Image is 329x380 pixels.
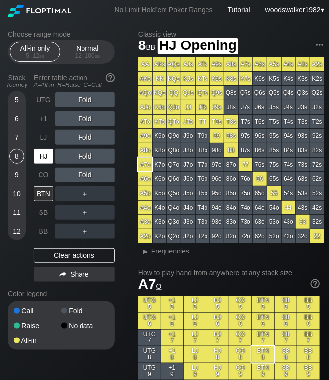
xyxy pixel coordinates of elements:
[267,215,281,229] div: 53o
[34,70,115,92] div: Enter table action
[8,30,115,38] h2: Choose range mode
[167,172,181,186] div: Q6o
[224,215,238,229] div: 83o
[151,247,189,255] span: Frequencies
[210,100,224,114] div: J9s
[181,115,195,128] div: JTo
[14,322,61,329] div: Raise
[267,158,281,171] div: 75s
[224,143,238,157] div: 88
[282,186,295,200] div: 54s
[239,86,252,100] div: Q7s
[138,57,152,71] div: AA
[310,278,321,289] img: help.32db89a4.svg
[310,215,324,229] div: 32s
[253,72,267,85] div: K6s
[296,129,310,143] div: 93s
[138,296,161,312] div: UTG 5
[297,296,320,312] div: BB 5
[296,186,310,200] div: 53s
[310,86,324,100] div: Q2s
[229,296,251,312] div: CO 5
[239,57,252,71] div: A7s
[282,115,295,128] div: T4s
[196,57,209,71] div: ATs
[153,86,166,100] div: KQo
[275,363,297,380] div: SB 9
[239,215,252,229] div: 73o
[196,100,209,114] div: JTs
[210,172,224,186] div: 96o
[263,4,326,15] div: ▾
[229,330,251,346] div: CO 7
[161,330,183,346] div: +1 7
[138,276,162,292] span: A7
[310,115,324,128] div: T2s
[138,215,152,229] div: A3o
[55,168,115,182] div: Fold
[267,100,281,114] div: J5s
[282,229,295,243] div: 42o
[296,100,310,114] div: J3s
[181,86,195,100] div: QJs
[167,186,181,200] div: Q5o
[206,313,229,329] div: HJ 6
[297,363,320,380] div: BB 9
[55,205,115,220] div: ＋
[196,172,209,186] div: T6o
[184,346,206,363] div: LJ 8
[224,229,238,243] div: 82o
[55,149,115,164] div: Fold
[137,38,157,54] span: 8
[9,224,24,239] div: 12
[153,115,166,128] div: KTo
[210,158,224,171] div: 97o
[267,186,281,200] div: 55
[224,186,238,200] div: 85o
[267,72,281,85] div: K5s
[34,168,53,182] div: CO
[296,115,310,128] div: T3s
[196,229,209,243] div: T2o
[34,205,53,220] div: SB
[34,82,115,88] div: A=All-in R=Raise C=Call
[253,115,267,128] div: T6s
[167,158,181,171] div: Q7o
[239,72,252,85] div: K7s
[310,229,324,243] div: 22
[65,42,110,61] div: Normal
[239,229,252,243] div: 72o
[167,57,181,71] div: AQs
[34,224,53,239] div: BB
[275,330,297,346] div: SB 7
[239,100,252,114] div: J7s
[267,115,281,128] div: T5s
[95,52,100,59] span: bb
[181,229,195,243] div: J2o
[224,172,238,186] div: 86o
[210,115,224,128] div: T9s
[9,130,24,145] div: 7
[210,72,224,85] div: K9s
[167,100,181,114] div: QJo
[252,296,274,312] div: BTN 5
[224,86,238,100] div: Q8s
[156,280,162,291] span: o
[229,363,251,380] div: CO 9
[282,100,295,114] div: J4s
[210,129,224,143] div: 99
[14,52,56,59] div: 5 – 12
[184,330,206,346] div: LJ 7
[282,172,295,186] div: 64s
[282,215,295,229] div: 43o
[181,172,195,186] div: J6o
[310,100,324,114] div: J2s
[267,57,281,71] div: A5s
[267,201,281,214] div: 54o
[310,158,324,171] div: 72s
[253,158,267,171] div: 76s
[210,186,224,200] div: 95o
[275,296,297,312] div: SB 5
[239,201,252,214] div: 74o
[296,229,310,243] div: 32o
